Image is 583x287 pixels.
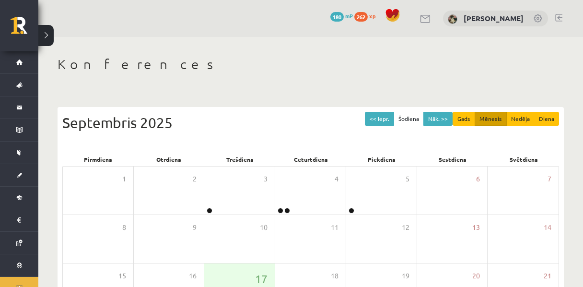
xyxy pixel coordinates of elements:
span: 17 [255,271,268,287]
a: [PERSON_NAME] [464,13,524,23]
span: 15 [118,271,126,281]
span: 180 [330,12,344,22]
span: 14 [544,222,551,233]
a: 262 xp [354,12,380,20]
button: Gads [453,112,475,126]
span: 262 [354,12,368,22]
span: 4 [335,174,338,184]
button: << Iepr. [365,112,394,126]
span: 2 [193,174,197,184]
div: Pirmdiena [62,153,133,166]
span: mP [345,12,353,20]
span: 13 [472,222,480,233]
button: Nedēļa [506,112,535,126]
span: 11 [331,222,338,233]
span: xp [369,12,375,20]
span: 20 [472,271,480,281]
div: Otrdiena [133,153,204,166]
span: 9 [193,222,197,233]
a: Rīgas 1. Tālmācības vidusskola [11,17,38,41]
span: 10 [260,222,268,233]
button: Mēnesis [475,112,507,126]
button: Nāk. >> [423,112,453,126]
span: 6 [476,174,480,184]
button: Diena [534,112,559,126]
span: 1 [122,174,126,184]
div: Piekdiena [346,153,417,166]
span: 8 [122,222,126,233]
span: 3 [264,174,268,184]
span: 5 [406,174,409,184]
span: 16 [189,271,197,281]
div: Svētdiena [488,153,559,166]
div: Sestdiena [417,153,488,166]
span: 7 [548,174,551,184]
span: 18 [331,271,338,281]
span: 19 [402,271,409,281]
span: 12 [402,222,409,233]
div: Ceturtdiena [275,153,346,166]
span: 21 [544,271,551,281]
a: 180 mP [330,12,353,20]
div: Trešdiena [204,153,275,166]
div: Septembris 2025 [62,112,559,133]
button: Šodiena [394,112,424,126]
h1: Konferences [58,56,564,72]
img: Aleksandra Brakovska [448,14,457,24]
